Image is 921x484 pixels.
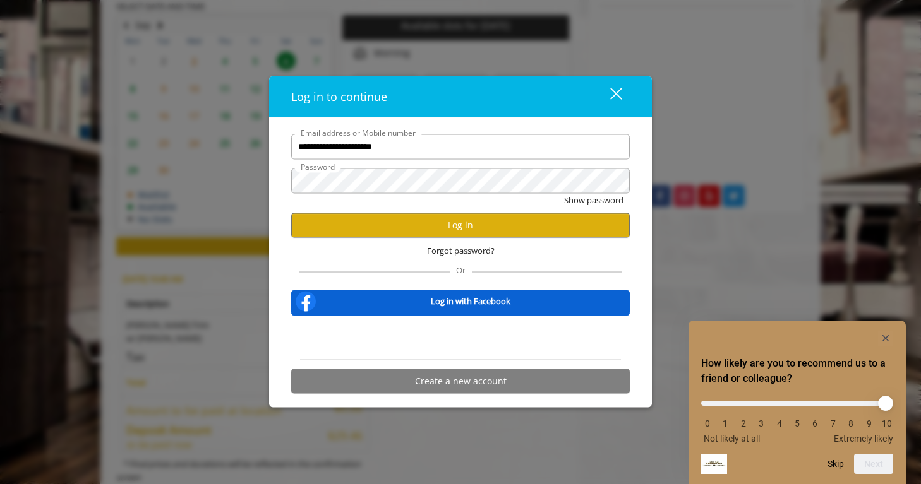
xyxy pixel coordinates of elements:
[827,418,840,428] li: 7
[596,87,621,106] div: close dialog
[291,168,630,193] input: Password
[881,418,893,428] li: 10
[791,418,804,428] li: 5
[587,83,630,109] button: close dialog
[291,369,630,393] button: Create a new account
[863,418,876,428] li: 9
[450,264,472,275] span: Or
[845,418,857,428] li: 8
[291,213,630,237] button: Log in
[809,418,821,428] li: 6
[704,434,760,444] span: Not likely at all
[878,331,893,346] button: Hide survey
[755,418,767,428] li: 3
[427,244,495,257] span: Forgot password?
[701,391,893,444] div: How likely are you to recommend us to a friend or colleague? Select an option from 0 to 10, with ...
[564,193,623,206] button: Show password
[701,356,893,386] h2: How likely are you to recommend us to a friend or colleague? Select an option from 0 to 10, with ...
[294,126,422,138] label: Email address or Mobile number
[293,288,318,314] img: facebook-logo
[701,418,714,428] li: 0
[291,134,630,159] input: Email address or Mobile number
[294,160,341,172] label: Password
[828,459,844,469] button: Skip
[431,295,510,308] b: Log in with Facebook
[773,418,786,428] li: 4
[834,434,893,444] span: Extremely likely
[382,324,539,351] iframe: Sign in with Google Button
[854,454,893,474] button: Next question
[719,418,731,428] li: 1
[291,88,387,103] span: Log in to continue
[701,331,893,474] div: How likely are you to recommend us to a friend or colleague? Select an option from 0 to 10, with ...
[737,418,750,428] li: 2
